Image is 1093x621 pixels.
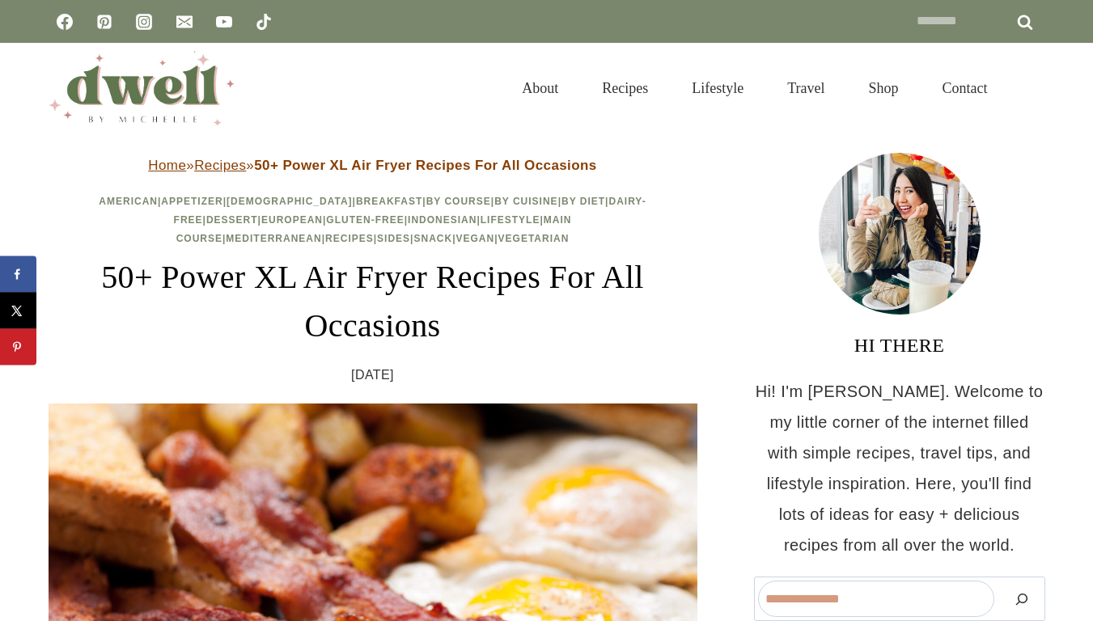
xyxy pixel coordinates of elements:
[206,214,258,226] a: Dessert
[456,233,495,244] a: Vegan
[194,158,246,173] a: Recipes
[1018,74,1045,102] button: View Search Form
[99,196,158,207] a: American
[168,6,201,38] a: Email
[765,60,846,116] a: Travel
[128,6,160,38] a: Instagram
[254,158,596,173] strong: 50+ Power XL Air Fryer Recipes For All Occasions
[846,60,920,116] a: Shop
[561,196,605,207] a: By Diet
[208,6,240,38] a: YouTube
[49,51,235,125] img: DWELL by michelle
[413,233,452,244] a: Snack
[248,6,280,38] a: TikTok
[148,158,596,173] span: » »
[494,196,557,207] a: By Cuisine
[408,214,477,226] a: Indonesian
[377,233,410,244] a: Sides
[351,363,394,387] time: [DATE]
[754,331,1045,360] h3: HI THERE
[161,196,222,207] a: Appetizer
[326,214,404,226] a: Gluten-Free
[99,196,646,244] span: | | | | | | | | | | | | | | | | | | |
[921,60,1010,116] a: Contact
[500,60,580,116] a: About
[426,196,491,207] a: By Course
[481,214,540,226] a: Lifestyle
[227,196,353,207] a: [DEMOGRAPHIC_DATA]
[226,233,321,244] a: Mediterranean
[754,376,1045,560] p: Hi! I'm [PERSON_NAME]. Welcome to my little corner of the internet filled with simple recipes, tr...
[500,60,1009,116] nav: Primary Navigation
[498,233,570,244] a: Vegetarian
[261,214,323,226] a: European
[88,6,121,38] a: Pinterest
[325,233,374,244] a: Recipes
[49,6,81,38] a: Facebook
[580,60,670,116] a: Recipes
[1002,581,1041,617] button: Search
[49,253,697,350] h1: 50+ Power XL Air Fryer Recipes For All Occasions
[148,158,186,173] a: Home
[356,196,422,207] a: Breakfast
[670,60,765,116] a: Lifestyle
